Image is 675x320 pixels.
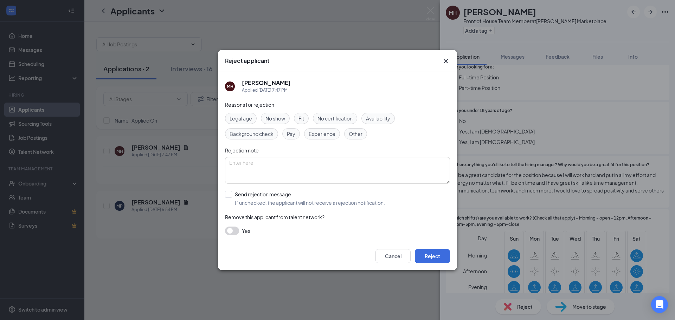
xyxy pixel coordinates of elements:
span: Yes [242,227,250,235]
div: MH [227,84,233,90]
h3: Reject applicant [225,57,269,65]
span: Availability [366,115,390,122]
span: Experience [309,130,335,138]
div: Open Intercom Messenger [651,296,668,313]
span: No certification [317,115,353,122]
span: Rejection note [225,147,259,154]
span: No show [265,115,285,122]
svg: Cross [442,57,450,65]
button: Cancel [375,249,411,263]
span: Reasons for rejection [225,102,274,108]
span: Background check [230,130,274,138]
span: Other [349,130,362,138]
span: Pay [287,130,295,138]
h5: [PERSON_NAME] [242,79,291,87]
div: Applied [DATE] 7:47 PM [242,87,291,94]
button: Close [442,57,450,65]
button: Reject [415,249,450,263]
span: Fit [298,115,304,122]
span: Remove this applicant from talent network? [225,214,324,220]
span: Legal age [230,115,252,122]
